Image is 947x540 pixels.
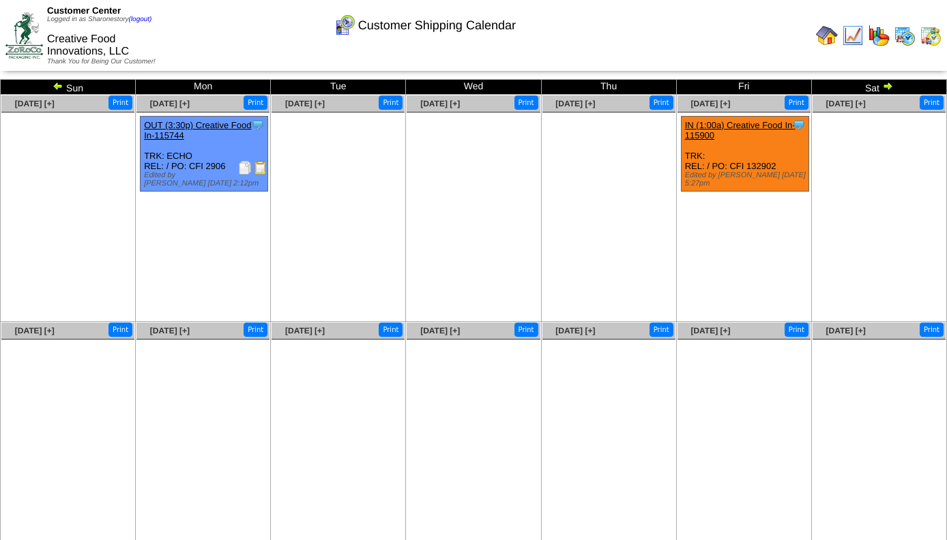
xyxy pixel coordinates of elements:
[238,161,252,175] img: Packing Slip
[650,95,673,110] button: Print
[285,99,325,108] a: [DATE] [+]
[108,95,132,110] button: Print
[690,326,730,335] a: [DATE] [+]
[690,99,730,108] a: [DATE] [+]
[150,326,190,335] a: [DATE] [+]
[420,99,460,108] a: [DATE] [+]
[47,5,121,16] span: Customer Center
[420,326,460,335] a: [DATE] [+]
[141,117,268,192] div: TRK: ECHO REL: / PO: CFI 2906
[244,95,267,110] button: Print
[685,171,808,187] div: Edited by [PERSON_NAME] [DATE] 5:27pm
[868,25,890,46] img: graph.gif
[555,326,595,335] a: [DATE] [+]
[541,80,676,95] td: Thu
[47,16,151,23] span: Logged in as Sharonestory
[920,95,944,110] button: Print
[15,99,55,108] a: [DATE] [+]
[514,322,538,337] button: Print
[785,322,808,337] button: Print
[894,25,916,46] img: calendarprod.gif
[792,118,806,132] img: Tooltip
[144,120,251,140] a: OUT (3:30p) Creative Food In-115744
[47,58,156,65] span: Thank You for Being Our Customer!
[254,161,267,175] img: Bill of Lading
[816,25,838,46] img: home.gif
[826,326,866,335] a: [DATE] [+]
[379,95,403,110] button: Print
[882,80,893,91] img: arrowright.gif
[681,117,808,192] div: TRK: REL: / PO: CFI 132902
[920,322,944,337] button: Print
[285,326,325,335] a: [DATE] [+]
[514,95,538,110] button: Print
[144,171,267,187] div: Edited by [PERSON_NAME] [DATE] 2:12pm
[1,80,136,95] td: Sun
[358,18,516,33] span: Customer Shipping Calendar
[676,80,811,95] td: Fri
[15,326,55,335] a: [DATE] [+]
[5,12,43,58] img: ZoRoCo_Logo(Green%26Foil)%20jpg.webp
[379,322,403,337] button: Print
[129,16,152,23] a: (logout)
[555,99,595,108] a: [DATE] [+]
[842,25,864,46] img: line_graph.gif
[53,80,63,91] img: arrowleft.gif
[47,33,129,57] span: Creative Food Innovations, LLC
[685,120,796,140] a: IN (1:00a) Creative Food In-115900
[785,95,808,110] button: Print
[406,80,541,95] td: Wed
[826,99,866,108] a: [DATE] [+]
[108,322,132,337] button: Print
[920,25,942,46] img: calendarinout.gif
[150,99,190,108] a: [DATE] [+]
[811,80,946,95] td: Sat
[136,80,271,95] td: Mon
[334,14,355,36] img: calendarcustomer.gif
[251,118,265,132] img: Tooltip
[244,322,267,337] button: Print
[271,80,406,95] td: Tue
[650,322,673,337] button: Print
